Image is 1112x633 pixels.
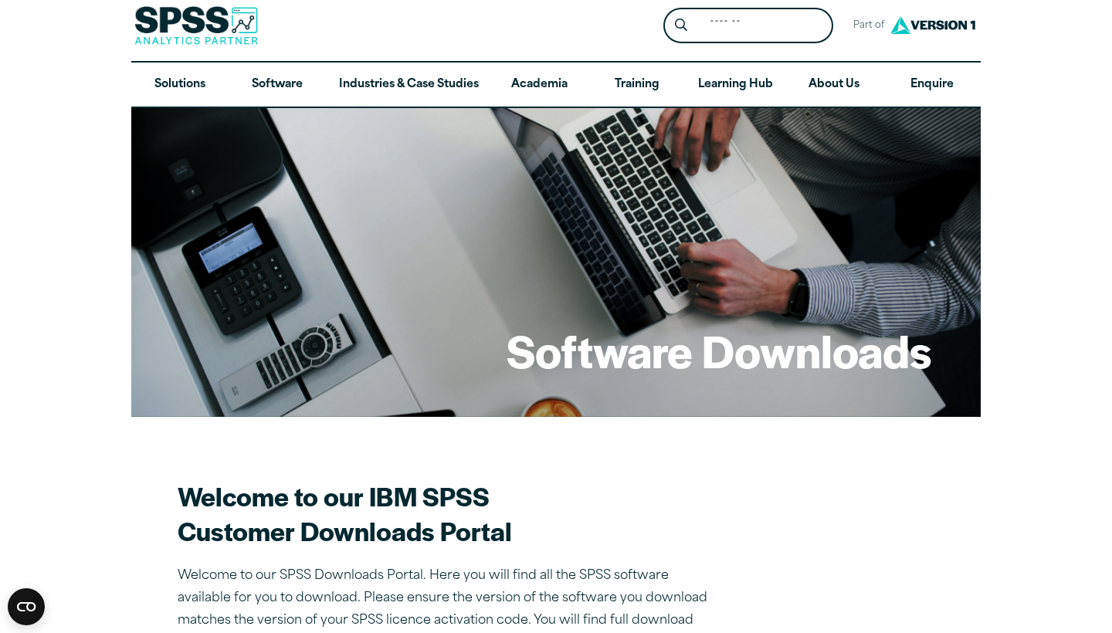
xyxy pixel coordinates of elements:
[131,63,229,107] a: Solutions
[134,6,258,45] img: SPSS Analytics Partner
[887,11,979,39] img: Version1 Logo
[883,63,981,107] a: Enquire
[327,63,491,107] a: Industries & Case Studies
[131,63,981,107] nav: Desktop version of site main menu
[785,63,883,107] a: About Us
[507,320,931,381] h1: Software Downloads
[588,63,686,107] a: Training
[229,63,326,107] a: Software
[178,479,718,548] h2: Welcome to our IBM SPSS Customer Downloads Portal
[8,588,45,625] button: Open CMP widget
[675,19,687,32] svg: Search magnifying glass icon
[491,63,588,107] a: Academia
[846,15,887,37] span: Part of
[686,63,785,107] a: Learning Hub
[663,8,833,44] form: Site Header Search Form
[667,12,696,40] button: Search magnifying glass icon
